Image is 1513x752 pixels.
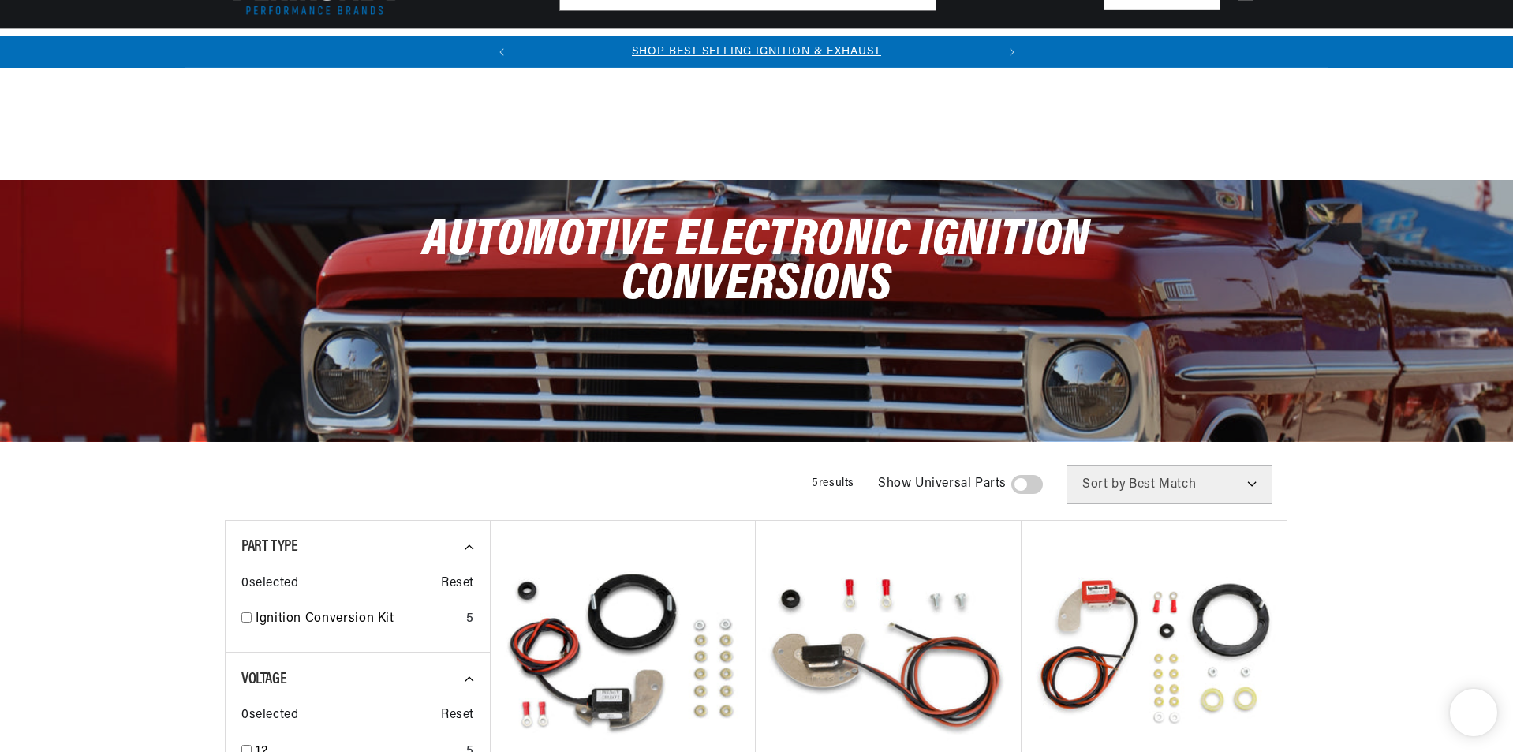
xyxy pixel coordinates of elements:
[441,705,474,726] span: Reset
[241,574,298,594] span: 0 selected
[773,29,888,66] summary: Battery Products
[423,215,1090,310] span: Automotive Electronic Ignition Conversions
[996,36,1028,68] button: Translation missing: en.sections.announcements.next_announcement
[466,609,474,630] div: 5
[352,29,483,66] summary: Coils & Distributors
[185,36,1328,68] slideshow-component: Translation missing: en.sections.announcements.announcement_bar
[517,43,996,61] div: Announcement
[1082,478,1126,491] span: Sort by
[517,43,996,61] div: 1 of 2
[1067,465,1272,504] select: Sort by
[878,474,1007,495] span: Show Universal Parts
[241,705,298,726] span: 0 selected
[683,29,773,66] summary: Engine Swaps
[632,46,881,58] a: SHOP BEST SELLING IGNITION & EXHAUST
[225,29,352,66] summary: Ignition Conversions
[256,609,460,630] a: Ignition Conversion Kit
[483,29,683,66] summary: Headers, Exhausts & Components
[441,574,474,594] span: Reset
[241,539,297,555] span: Part Type
[241,672,286,687] span: Voltage
[812,477,854,489] span: 5 results
[888,29,1000,66] summary: Spark Plug Wires
[999,29,1082,66] summary: Motorcycle
[486,36,517,68] button: Translation missing: en.sections.announcements.previous_announcement
[1193,29,1288,67] summary: Product Support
